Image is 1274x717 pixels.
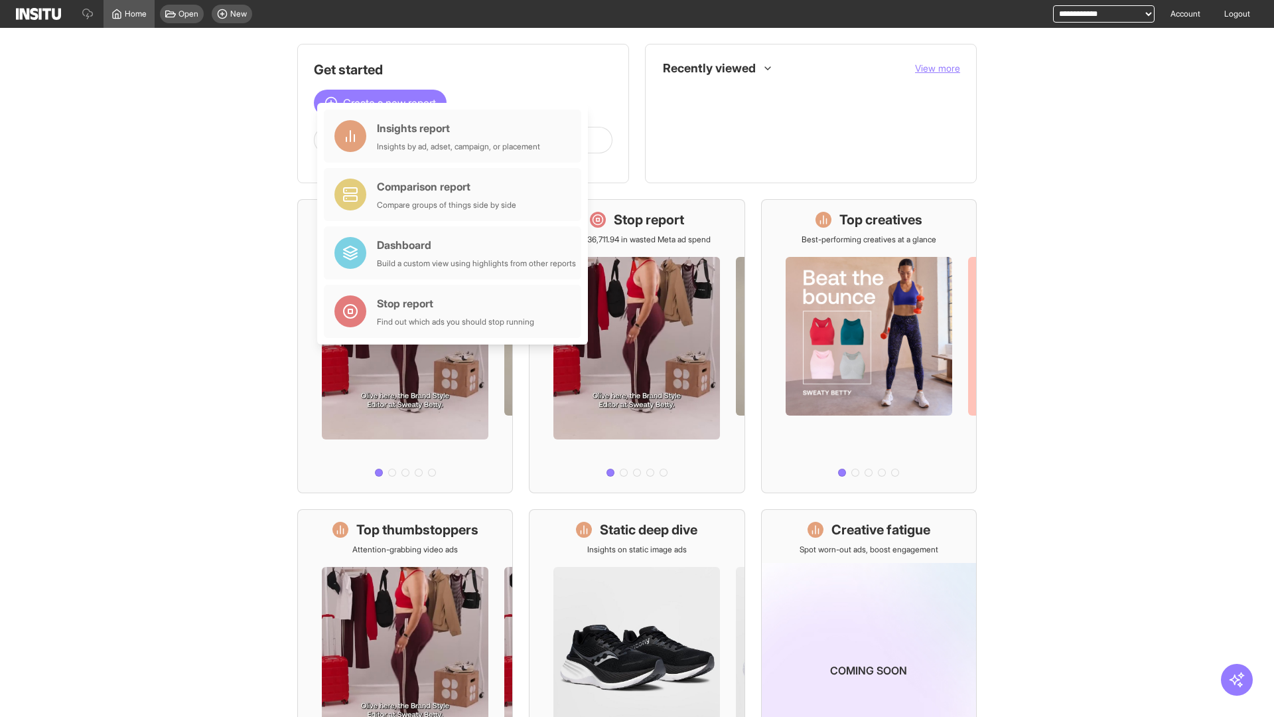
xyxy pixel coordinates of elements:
a: Top creativesBest-performing creatives at a glance [761,199,977,493]
span: Create a new report [343,95,436,111]
h1: Stop report [614,210,684,229]
span: New [230,9,247,19]
div: Build a custom view using highlights from other reports [377,258,576,269]
div: Dashboard [377,237,576,253]
h1: Get started [314,60,612,79]
p: Attention-grabbing video ads [352,544,458,555]
button: View more [915,62,960,75]
span: View more [915,62,960,74]
h1: Top thumbstoppers [356,520,478,539]
h1: Top creatives [839,210,922,229]
p: Insights on static image ads [587,544,687,555]
a: What's live nowSee all active ads instantly [297,199,513,493]
span: Open [178,9,198,19]
p: Best-performing creatives at a glance [802,234,936,245]
div: Comparison report [377,179,516,195]
div: Insights report [377,120,540,136]
div: Stop report [377,295,534,311]
img: Logo [16,8,61,20]
a: Stop reportSave £36,711.94 in wasted Meta ad spend [529,199,744,493]
div: Insights by ad, adset, campaign, or placement [377,141,540,152]
span: Home [125,9,147,19]
div: Find out which ads you should stop running [377,317,534,327]
button: Create a new report [314,90,447,116]
p: Save £36,711.94 in wasted Meta ad spend [563,234,711,245]
div: Compare groups of things side by side [377,200,516,210]
h1: Static deep dive [600,520,697,539]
